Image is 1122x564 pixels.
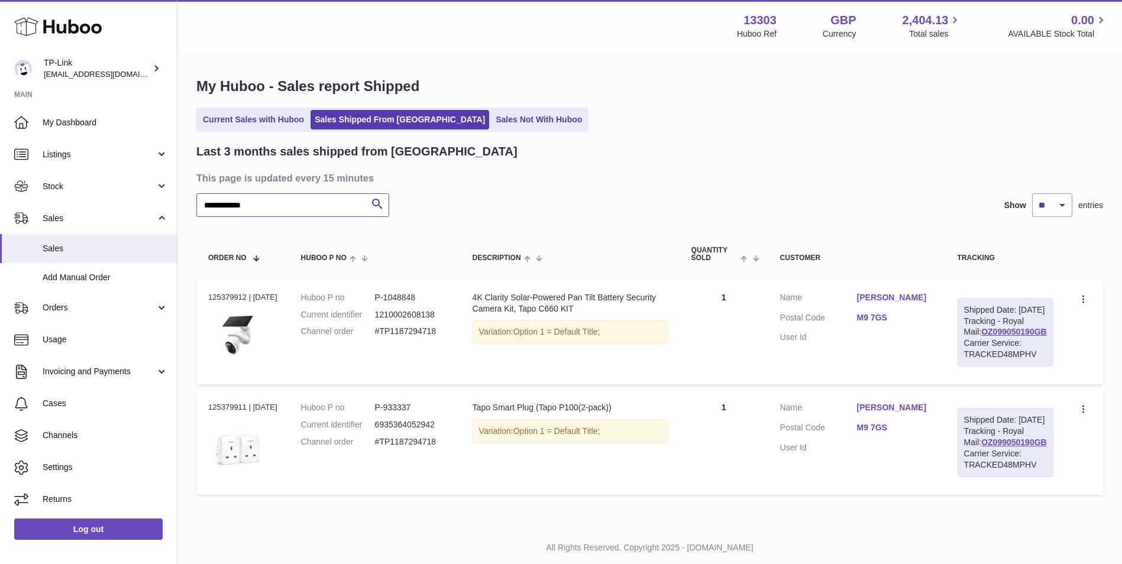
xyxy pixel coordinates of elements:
[43,149,156,160] span: Listings
[208,254,247,262] span: Order No
[1078,200,1103,211] span: entries
[780,332,857,343] dt: User Id
[903,12,962,40] a: 2,404.13 Total sales
[196,77,1103,96] h1: My Huboo - Sales report Shipped
[964,448,1047,471] div: Carrier Service: TRACKED48MPHV
[43,117,168,128] span: My Dashboard
[780,442,857,453] dt: User Id
[823,28,856,40] div: Currency
[44,57,150,80] div: TP-Link
[830,12,856,28] strong: GBP
[743,12,777,28] strong: 13303
[375,402,449,413] dd: P-933337
[43,181,156,192] span: Stock
[301,326,375,337] dt: Channel order
[43,430,168,441] span: Channels
[737,28,777,40] div: Huboo Ref
[513,426,600,436] span: Option 1 = Default Title;
[1008,28,1108,40] span: AVAILABLE Stock Total
[43,272,168,283] span: Add Manual Order
[780,402,857,416] dt: Name
[43,366,156,377] span: Invoicing and Payments
[375,309,449,320] dd: 1210002608138
[857,292,934,303] a: [PERSON_NAME]
[958,254,1053,262] div: Tracking
[680,280,768,384] td: 1
[208,402,277,413] div: 125379911 | [DATE]
[208,292,277,303] div: 125379912 | [DATE]
[964,338,1047,360] div: Carrier Service: TRACKED48MPHV
[492,110,586,129] a: Sales Not With Huboo
[473,254,521,262] span: Description
[14,60,32,77] img: internalAdmin-13303@internal.huboo.com
[301,402,375,413] dt: Huboo P no
[187,542,1113,553] p: All Rights Reserved. Copyright 2025 - [DOMAIN_NAME]
[780,254,934,262] div: Customer
[857,402,934,413] a: [PERSON_NAME]
[375,326,449,337] dd: #TP1187294718
[43,494,168,505] span: Returns
[43,213,156,224] span: Sales
[14,518,163,540] a: Log out
[680,390,768,494] td: 1
[43,398,168,409] span: Cases
[208,306,267,365] img: Tapo_C660_KIT_EU_1.0_overview_01_large_20250408025139g.jpg
[1008,12,1108,40] a: 0.00 AVAILABLE Stock Total
[958,298,1053,367] div: Tracking - Royal Mail:
[909,28,962,40] span: Total sales
[473,419,668,443] div: Variation:
[43,334,168,345] span: Usage
[473,292,668,315] div: 4K Clarity Solar-Powered Pan Tilt Battery Security Camera Kit, Tapo C660 KIT
[199,110,308,129] a: Current Sales with Huboo
[375,292,449,303] dd: P-1048848
[473,320,668,344] div: Variation:
[44,69,174,79] span: [EMAIL_ADDRESS][DOMAIN_NAME]
[43,302,156,313] span: Orders
[311,110,489,129] a: Sales Shipped From [GEOGRAPHIC_DATA]
[301,254,347,262] span: Huboo P no
[964,414,1047,426] div: Shipped Date: [DATE]
[780,312,857,326] dt: Postal Code
[196,171,1100,184] h3: This page is updated every 15 minutes
[301,419,375,430] dt: Current identifier
[208,417,267,476] img: Tapo_P100_2pack_1000-1000px__UK__large_1587883115088x_fa54861f-8efc-4898-a8e6-7436161c49a6.jpg
[857,422,934,433] a: M9 7GS
[780,292,857,306] dt: Name
[981,327,1047,336] a: OZ099050190GB
[375,436,449,448] dd: #TP1187294718
[473,402,668,413] div: Tapo Smart Plug (Tapo P100(2-pack))
[196,144,518,160] h2: Last 3 months sales shipped from [GEOGRAPHIC_DATA]
[301,436,375,448] dt: Channel order
[301,309,375,320] dt: Current identifier
[301,292,375,303] dt: Huboo P no
[691,247,738,262] span: Quantity Sold
[375,419,449,430] dd: 6935364052942
[1004,200,1026,211] label: Show
[903,12,949,28] span: 2,404.13
[513,327,600,336] span: Option 1 = Default Title;
[857,312,934,323] a: M9 7GS
[958,408,1053,477] div: Tracking - Royal Mail:
[964,304,1047,316] div: Shipped Date: [DATE]
[43,243,168,254] span: Sales
[43,462,168,473] span: Settings
[1071,12,1094,28] span: 0.00
[780,422,857,436] dt: Postal Code
[981,437,1047,447] a: OZ099050190GB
